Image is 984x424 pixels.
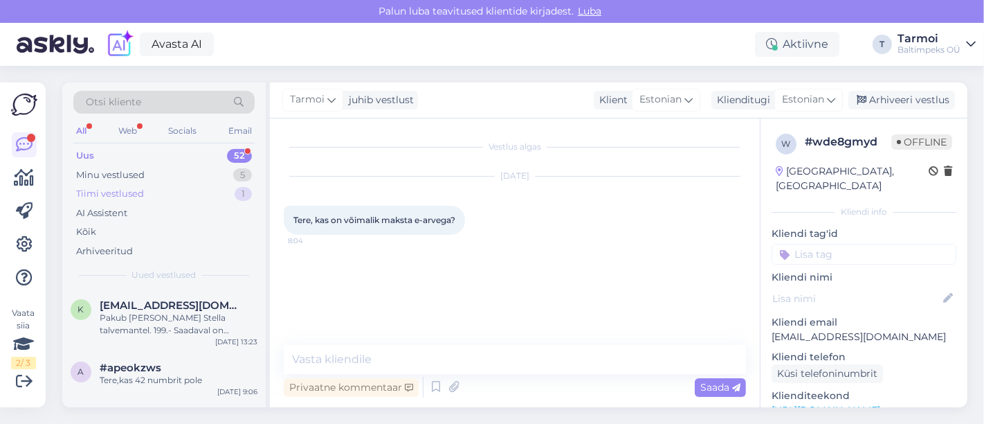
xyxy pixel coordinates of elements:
[772,291,940,306] input: Lisa nimi
[284,378,419,397] div: Privaatne kommentaar
[848,91,955,109] div: Arhiveeri vestlus
[73,122,89,140] div: All
[165,122,199,140] div: Socials
[772,270,956,285] p: Kliendi nimi
[772,350,956,364] p: Kliendi telefon
[755,32,839,57] div: Aktiivne
[639,92,682,107] span: Estonian
[76,225,96,239] div: Kõik
[772,364,883,383] div: Küsi telefoninumbrit
[116,122,140,140] div: Web
[215,337,257,347] div: [DATE] 13:23
[76,187,144,201] div: Tiimi vestlused
[288,236,340,246] span: 8:04
[700,381,740,394] span: Saada
[782,92,824,107] span: Estonian
[805,134,891,150] div: # wde8gmyd
[594,93,628,107] div: Klient
[235,187,252,201] div: 1
[711,93,770,107] div: Klienditugi
[105,30,134,59] img: explore-ai
[100,362,161,374] span: #apeokzws
[873,35,892,54] div: T
[891,134,952,150] span: Offline
[898,33,976,55] a: TarmoiBaltimpeks OÜ
[772,227,956,241] p: Kliendi tag'id
[782,139,791,149] span: w
[227,149,252,163] div: 52
[898,33,960,44] div: Tarmoi
[11,94,37,116] img: Askly Logo
[86,95,141,109] span: Otsi kliente
[78,366,84,377] span: a
[100,312,257,337] div: Pakub [PERSON_NAME] Stella talvemantel. 199.- Saadaval on [PERSON_NAME] 32 suurus. Mis on mõõdud?...
[76,206,127,220] div: AI Assistent
[290,92,325,107] span: Tarmoi
[772,244,956,265] input: Lisa tag
[100,374,257,387] div: Tere,kas 42 numbrit pole
[11,307,36,369] div: Vaata siia
[140,33,214,56] a: Avasta AI
[284,141,746,153] div: Vestlus algas
[898,44,960,55] div: Baltimpeks OÜ
[76,245,133,258] div: Arhiveeritud
[772,206,956,218] div: Kliendi info
[217,387,257,397] div: [DATE] 9:06
[574,5,605,17] span: Luba
[76,168,145,182] div: Minu vestlused
[226,122,255,140] div: Email
[284,170,746,182] div: [DATE]
[343,93,414,107] div: juhib vestlust
[78,304,84,315] span: k
[293,215,455,225] span: Tere, kas on võimalik maksta e-arvega?
[776,164,929,193] div: [GEOGRAPHIC_DATA], [GEOGRAPHIC_DATA]
[76,149,94,163] div: Uus
[100,299,244,312] span: kaire.r@hotmail.com
[772,315,956,330] p: Kliendi email
[772,404,880,416] a: [URL][DOMAIN_NAME]
[233,168,252,182] div: 5
[772,330,956,344] p: [EMAIL_ADDRESS][DOMAIN_NAME]
[132,269,197,281] span: Uued vestlused
[11,357,36,369] div: 2 / 3
[772,389,956,403] p: Klienditeekond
